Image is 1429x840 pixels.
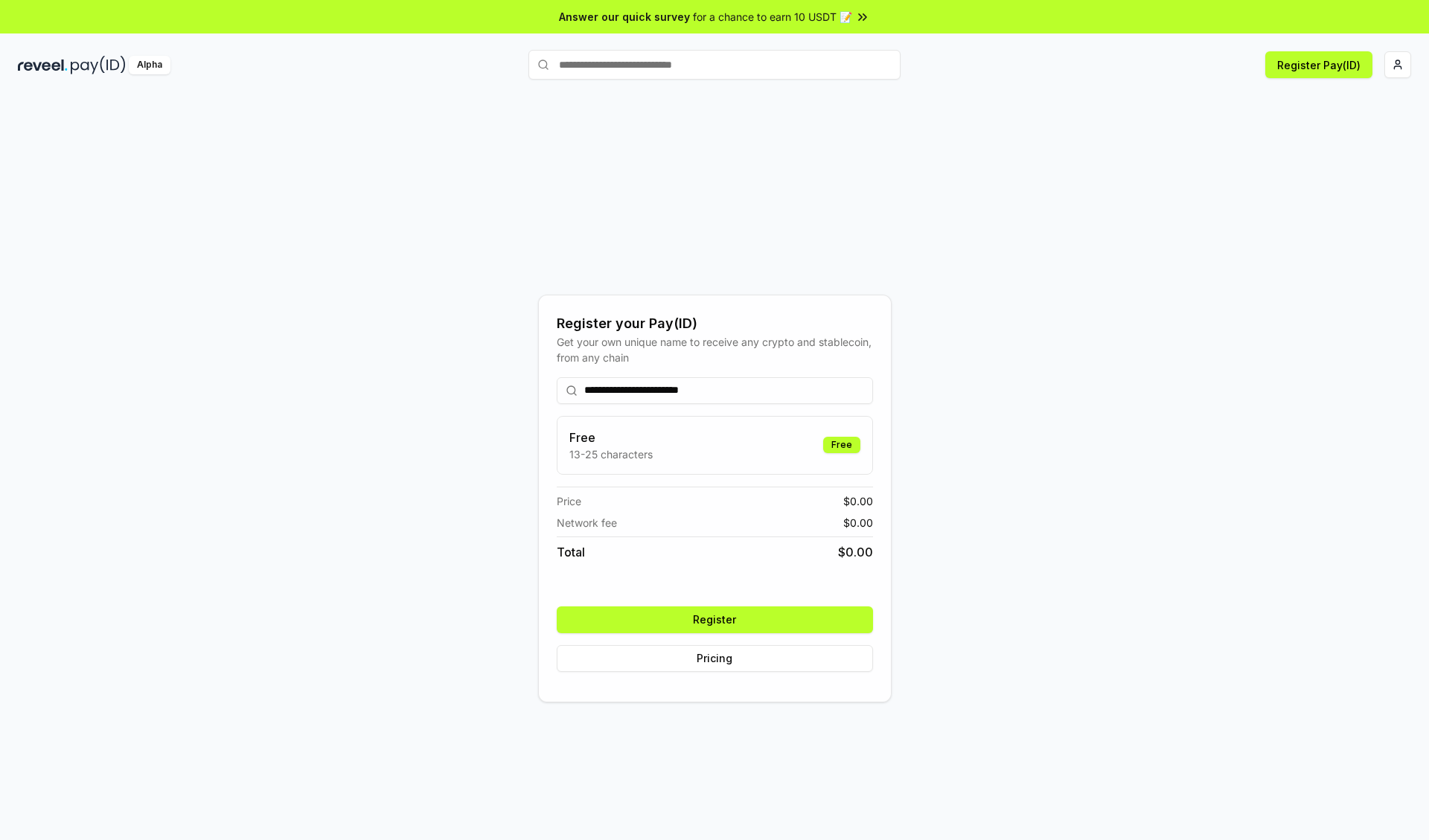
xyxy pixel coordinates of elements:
[557,606,873,633] button: Register
[18,56,68,74] img: reveel_dark
[557,493,581,509] span: Price
[557,645,873,672] button: Pricing
[569,429,653,446] h3: Free
[129,56,170,74] div: Alpha
[557,334,873,365] div: Get your own unique name to receive any crypto and stablecoin, from any chain
[843,515,873,530] span: $ 0.00
[838,543,873,561] span: $ 0.00
[823,437,860,453] div: Free
[557,515,617,530] span: Network fee
[1265,51,1372,78] button: Register Pay(ID)
[557,543,585,561] span: Total
[569,446,653,462] p: 13-25 characters
[557,313,873,334] div: Register your Pay(ID)
[71,56,126,74] img: pay_id
[559,9,690,25] span: Answer our quick survey
[693,9,852,25] span: for a chance to earn 10 USDT 📝
[843,493,873,509] span: $ 0.00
